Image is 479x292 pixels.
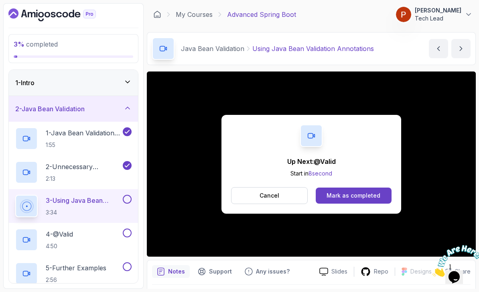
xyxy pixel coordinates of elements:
button: Mark as completed [316,188,392,204]
span: completed [14,40,58,48]
button: 3-Using Java Bean Validation Annotations3:34 [15,195,132,217]
button: 5-Further Examples2:56 [15,262,132,285]
span: 8 second [309,170,332,177]
div: Mark as completed [327,192,380,200]
h3: 2 - Java Bean Validation [15,104,85,114]
p: 2:13 [46,175,121,183]
button: 4-@Valid4:50 [15,229,132,251]
p: Any issues? [256,267,290,276]
p: 2:56 [46,276,106,284]
a: Slides [313,267,354,276]
p: Java Bean Validation [181,44,244,53]
p: Slides [331,267,347,276]
span: 3 % [14,40,24,48]
p: Repo [374,267,388,276]
img: Chat attention grabber [3,3,53,35]
p: 2 - Unnecessary Validation Code [46,162,121,172]
button: Cancel [231,187,308,204]
button: user profile image[PERSON_NAME]Tech Lead [396,6,473,22]
a: My Courses [176,10,213,19]
button: next content [451,39,471,58]
p: Support [209,267,232,276]
p: 3:34 [46,208,121,216]
a: Dashboard [8,8,114,21]
p: [PERSON_NAME] [415,6,461,14]
button: previous content [429,39,448,58]
p: Tech Lead [415,14,461,22]
p: 5 - Further Examples [46,263,106,273]
p: Cancel [260,192,279,200]
img: user profile image [396,7,411,22]
h3: 1 - Intro [15,78,35,88]
button: 2-Unnecessary Validation Code2:13 [15,161,132,184]
p: Designs [410,267,432,276]
button: 1-Intro [9,70,138,96]
button: Support button [193,265,237,278]
button: notes button [152,265,190,278]
a: Dashboard [153,10,161,18]
p: 1:55 [46,141,121,149]
p: Start in [287,169,336,178]
p: 4 - @Valid [46,229,73,239]
p: Advanced Spring Boot [227,10,296,19]
button: 2-Java Bean Validation [9,96,138,122]
p: 4:50 [46,242,73,250]
iframe: chat widget [429,242,479,280]
button: Feedback button [240,265,294,278]
a: Repo [354,267,395,277]
button: 1-Java Bean Validation (Slides)1:55 [15,127,132,150]
p: Using Java Bean Validation Annotations [252,44,374,53]
p: 3 - Using Java Bean Validation Annotations [46,196,121,205]
p: 1 - Java Bean Validation (Slides) [46,128,121,138]
p: Up Next: @Valid [287,157,336,166]
iframe: 3 - Using Java Bean Validation Annotations [147,71,476,257]
p: Notes [168,267,185,276]
span: 1 [3,3,6,10]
